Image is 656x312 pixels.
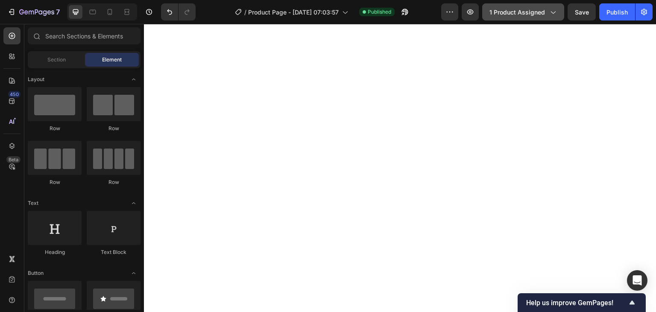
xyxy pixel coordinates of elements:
span: / [244,8,246,17]
div: Row [28,178,82,186]
span: Help us improve GemPages! [526,299,627,307]
span: Toggle open [127,196,141,210]
div: Row [28,125,82,132]
iframe: Design area [144,24,656,312]
span: Layout [28,76,44,83]
input: Search Sections & Elements [28,27,141,44]
div: Row [87,178,141,186]
div: Undo/Redo [161,3,196,20]
span: Element [102,56,122,64]
span: Save [575,9,589,16]
div: 450 [8,91,20,98]
button: 7 [3,3,64,20]
button: 1 product assigned [482,3,564,20]
div: Publish [606,8,628,17]
p: 7 [56,7,60,17]
button: Show survey - Help us improve GemPages! [526,297,637,308]
span: Section [47,56,66,64]
span: Text [28,199,38,207]
div: Beta [6,156,20,163]
span: Published [368,8,391,16]
button: Save [568,3,596,20]
span: 1 product assigned [489,8,545,17]
span: Toggle open [127,266,141,280]
button: Publish [599,3,635,20]
span: Button [28,269,44,277]
div: Text Block [87,248,141,256]
div: Heading [28,248,82,256]
div: Row [87,125,141,132]
div: Open Intercom Messenger [627,270,647,291]
span: Product Page - [DATE] 07:03:57 [248,8,339,17]
span: Toggle open [127,73,141,86]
